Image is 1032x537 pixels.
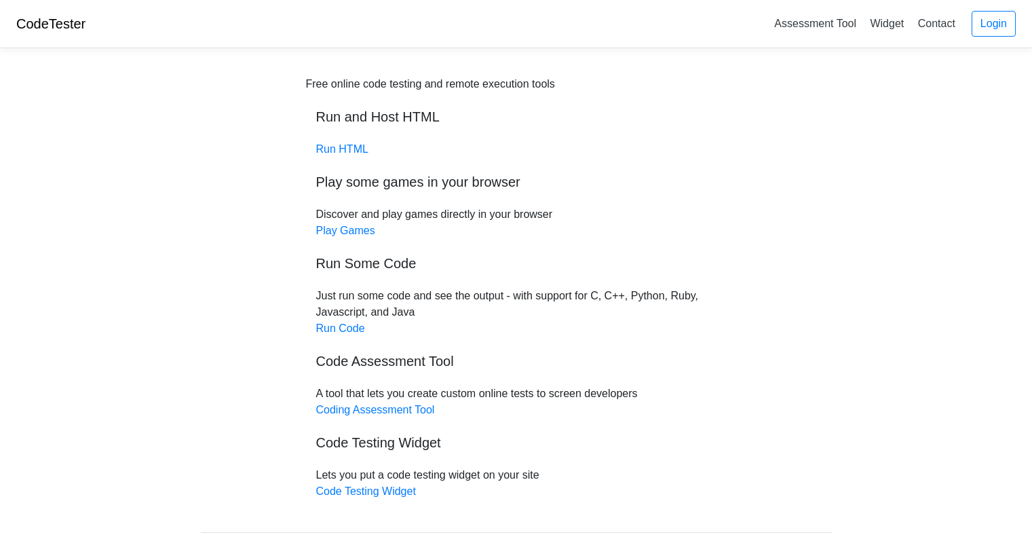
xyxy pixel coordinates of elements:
div: Discover and play games directly in your browser Just run some code and see the output - with sup... [306,76,727,500]
a: Login [972,11,1016,37]
a: Code Testing Widget [316,485,416,497]
a: Play Games [316,225,375,236]
h5: Code Testing Widget [316,434,716,451]
h5: Code Assessment Tool [316,353,716,369]
a: Run Code [316,322,365,334]
h5: Run and Host HTML [316,109,716,125]
h5: Play some games in your browser [316,174,716,190]
a: Run HTML [316,143,368,155]
div: Free online code testing and remote execution tools [306,76,555,92]
a: CodeTester [16,16,85,31]
h5: Run Some Code [316,255,716,272]
a: Assessment Tool [769,12,862,35]
a: Widget [864,12,909,35]
a: Contact [913,12,961,35]
a: Coding Assessment Tool [316,404,435,415]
